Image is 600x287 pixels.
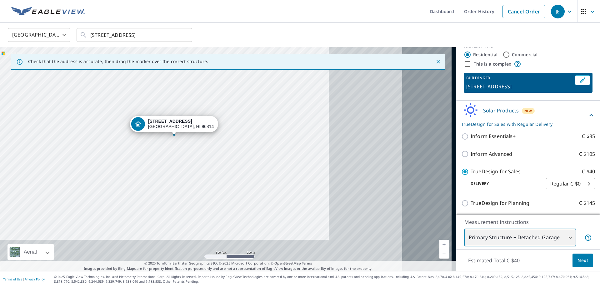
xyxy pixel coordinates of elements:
a: Privacy Policy [24,277,45,281]
strong: [STREET_ADDRESS] [148,119,192,124]
p: BUILDING ID [466,75,490,81]
span: New [524,108,532,113]
p: © 2025 Eagle View Technologies, Inc. and Pictometry International Corp. All Rights Reserved. Repo... [54,275,597,284]
p: C $145 [579,199,595,207]
div: [GEOGRAPHIC_DATA] [8,26,70,44]
div: Aerial [7,244,54,260]
div: [GEOGRAPHIC_DATA], HI 96814 [148,119,214,129]
a: Terms [302,261,312,265]
label: Residential [473,52,497,58]
div: Aerial [22,244,39,260]
p: Check that the address is accurate, then drag the marker over the correct structure. [28,59,208,64]
p: | [3,277,45,281]
div: Primary Structure + Detached Garage [464,229,576,246]
p: C $40 [582,168,595,176]
span: Your report will include the primary structure and a detached garage if one exists. [584,234,592,241]
div: Dropped pin, building 1, Residential property, 1450 Ala Moana Blvd Honolulu, HI 96814 [130,116,218,135]
p: Measurement Instructions [464,218,592,226]
span: Next [577,257,588,265]
div: Solar ProductsNewTrueDesign for Sales with Regular Delivery [461,103,595,127]
label: This is a complex [474,61,511,67]
p: TrueDesign for Sales with Regular Delivery [461,121,587,127]
img: EV Logo [11,7,85,16]
p: TrueDesign for Planning [471,199,529,207]
a: OpenStreetMap [274,261,301,265]
p: TrueDesign for Sales [471,168,521,176]
button: Edit building 1 [575,75,590,85]
a: Cancel Order [502,5,545,18]
a: Current Level 16, Zoom Out [439,249,449,259]
p: Estimated Total: C $40 [463,254,525,267]
p: Inform Advanced [471,150,512,158]
p: [STREET_ADDRESS] [466,83,572,90]
div: JE [551,5,565,18]
p: Delivery [461,181,546,186]
p: Solar Products [483,107,519,114]
button: Next [572,254,593,268]
span: © 2025 TomTom, Earthstar Geographics SIO, © 2025 Microsoft Corporation, © [144,261,312,266]
p: C $105 [579,150,595,158]
p: Inform Essentials+ [471,132,516,140]
div: Regular C $0 [546,175,595,192]
input: Search by address or latitude-longitude [90,26,179,44]
button: Close [434,58,442,66]
a: Current Level 16, Zoom In [439,240,449,249]
label: Commercial [512,52,538,58]
a: Terms of Use [3,277,22,281]
p: C $85 [582,132,595,140]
